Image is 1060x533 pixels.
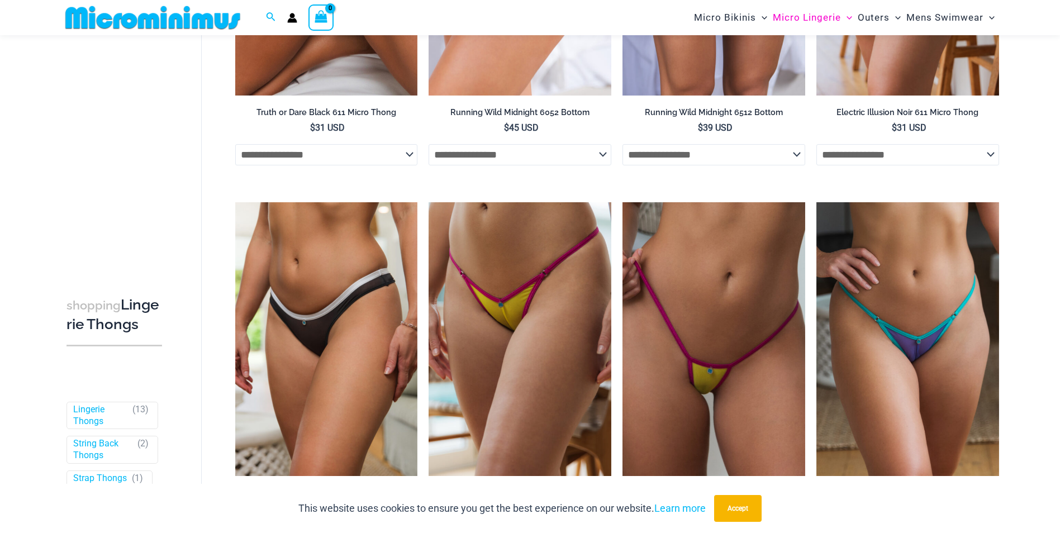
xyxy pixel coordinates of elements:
[756,3,767,32] span: Menu Toggle
[698,122,703,133] span: $
[816,202,999,476] img: Dangers Kiss Violet Seas 6060 Thong 01
[137,439,149,462] span: ( )
[504,122,539,133] bdi: 45 USD
[298,500,706,517] p: This website uses cookies to ensure you get the best experience on our website.
[135,473,140,483] span: 1
[841,3,852,32] span: Menu Toggle
[698,122,733,133] bdi: 39 USD
[622,107,805,118] h2: Running Wild Midnight 6512 Bottom
[904,3,997,32] a: Mens SwimwearMenu ToggleMenu Toggle
[73,404,127,427] a: Lingerie Thongs
[714,495,762,522] button: Accept
[310,122,345,133] bdi: 31 USD
[690,2,1000,34] nav: Site Navigation
[654,502,706,514] a: Learn more
[73,439,132,462] a: String Back Thongs
[906,3,983,32] span: Mens Swimwear
[892,122,926,133] bdi: 31 USD
[429,202,611,476] img: Dangers Kiss Solar Flair 6060 Thong 01
[235,202,418,476] img: Electric Illusion Noir 682 Thong 01
[66,298,121,312] span: shopping
[66,296,162,334] h3: Lingerie Thongs
[816,202,999,476] a: Dangers Kiss Violet Seas 6060 Thong 01Dangers Kiss Violet Seas 6060 Thong 02Dangers Kiss Violet S...
[61,5,245,30] img: MM SHOP LOGO FLAT
[622,107,805,122] a: Running Wild Midnight 6512 Bottom
[858,3,890,32] span: Outers
[983,3,995,32] span: Menu Toggle
[694,3,756,32] span: Micro Bikinis
[816,107,999,122] a: Electric Illusion Noir 611 Micro Thong
[504,122,509,133] span: $
[816,107,999,118] h2: Electric Illusion Noir 611 Micro Thong
[266,11,276,25] a: Search icon link
[132,404,149,427] span: ( )
[235,202,418,476] a: Electric Illusion Noir 682 Thong 01Electric Illusion Noir 682 Thong 02Electric Illusion Noir 682 ...
[429,202,611,476] a: Dangers Kiss Solar Flair 6060 Thong 01Dangers Kiss Solar Flair 6060 Thong 02Dangers Kiss Solar Fl...
[855,3,904,32] a: OutersMenu ToggleMenu Toggle
[308,4,334,30] a: View Shopping Cart, empty
[892,122,897,133] span: $
[622,202,805,476] img: Dangers Kiss Solar Flair 611 Micro 01
[890,3,901,32] span: Menu Toggle
[140,439,145,449] span: 2
[235,107,418,122] a: Truth or Dare Black 611 Micro Thong
[287,13,297,23] a: Account icon link
[691,3,770,32] a: Micro BikinisMenu ToggleMenu Toggle
[622,202,805,476] a: Dangers Kiss Solar Flair 611 Micro 01Dangers Kiss Solar Flair 611 Micro 02Dangers Kiss Solar Flai...
[132,473,143,484] span: ( )
[429,107,611,122] a: Running Wild Midnight 6052 Bottom
[73,473,127,484] a: Strap Thongs
[135,404,145,415] span: 13
[66,37,167,261] iframe: TrustedSite Certified
[310,122,315,133] span: $
[235,107,418,118] h2: Truth or Dare Black 611 Micro Thong
[429,107,611,118] h2: Running Wild Midnight 6052 Bottom
[770,3,855,32] a: Micro LingerieMenu ToggleMenu Toggle
[773,3,841,32] span: Micro Lingerie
